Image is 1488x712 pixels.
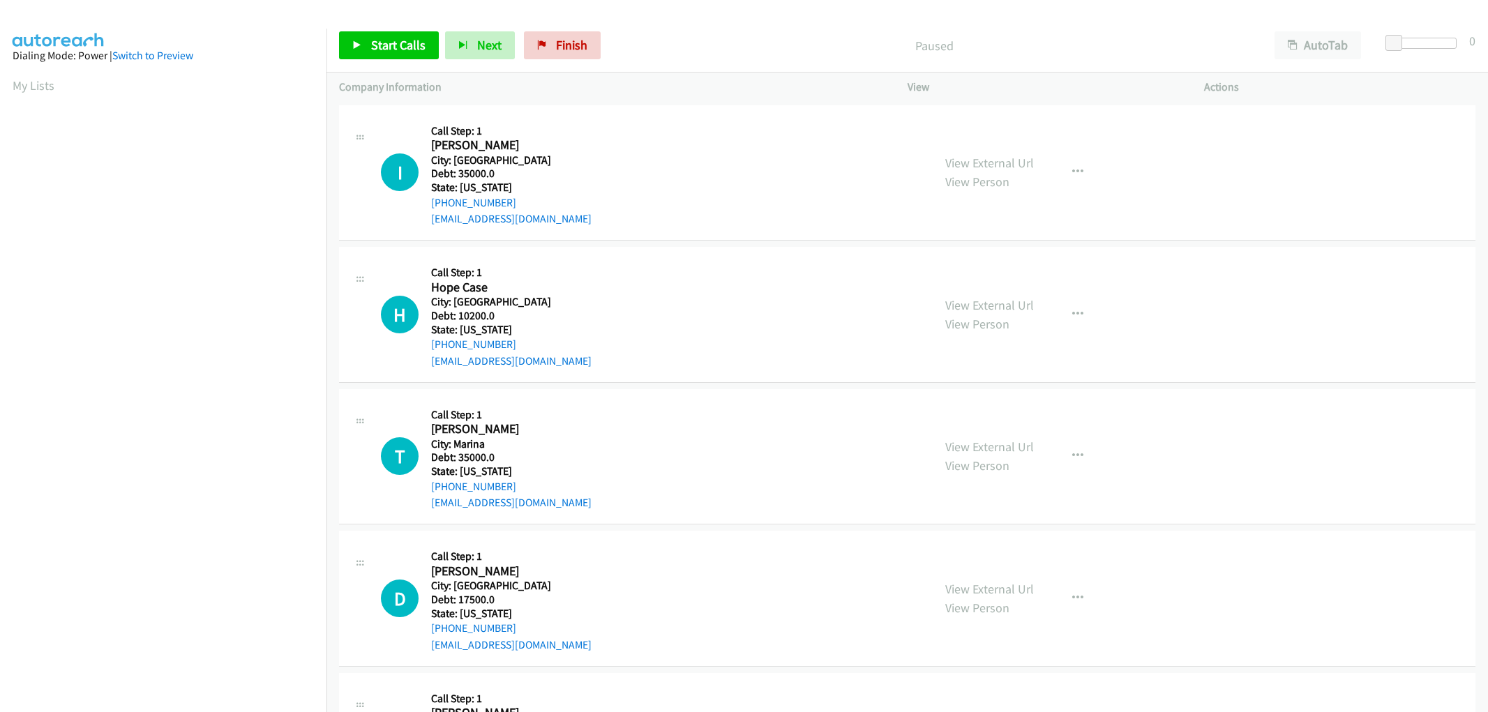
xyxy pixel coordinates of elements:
h5: State: [US_STATE] [431,607,592,621]
h5: City: Marina [431,437,592,451]
button: Next [445,31,515,59]
span: Start Calls [371,37,426,53]
div: Delay between calls (in seconds) [1392,38,1457,49]
a: [EMAIL_ADDRESS][DOMAIN_NAME] [431,354,592,368]
a: View External Url [945,155,1034,171]
div: The call is yet to be attempted [381,153,419,191]
a: [EMAIL_ADDRESS][DOMAIN_NAME] [431,496,592,509]
h5: City: [GEOGRAPHIC_DATA] [431,153,592,167]
a: View External Url [945,581,1034,597]
p: Actions [1204,79,1475,96]
h5: Call Step: 1 [431,266,592,280]
a: Finish [524,31,601,59]
h5: Call Step: 1 [431,692,592,706]
h5: Call Step: 1 [431,124,592,138]
p: Company Information [339,79,882,96]
a: [PHONE_NUMBER] [431,480,516,493]
h5: City: [GEOGRAPHIC_DATA] [431,295,592,309]
a: Start Calls [339,31,439,59]
div: The call is yet to be attempted [381,580,419,617]
h2: [PERSON_NAME] [431,137,571,153]
div: The call is yet to be attempted [381,296,419,333]
a: [PHONE_NUMBER] [431,621,516,635]
a: [PHONE_NUMBER] [431,338,516,351]
h2: Hope Case [431,280,571,296]
a: View External Url [945,439,1034,455]
div: Dialing Mode: Power | [13,47,314,64]
a: View Person [945,457,1009,474]
a: [EMAIL_ADDRESS][DOMAIN_NAME] [431,212,592,225]
a: Switch to Preview [112,49,193,62]
h5: Debt: 10200.0 [431,309,592,323]
a: My Lists [13,77,54,93]
a: [EMAIL_ADDRESS][DOMAIN_NAME] [431,638,592,651]
h1: I [381,153,419,191]
span: Next [477,37,502,53]
h1: T [381,437,419,475]
h1: D [381,580,419,617]
div: The call is yet to be attempted [381,437,419,475]
a: View Person [945,600,1009,616]
h5: State: [US_STATE] [431,323,592,337]
h1: H [381,296,419,333]
h5: Debt: 35000.0 [431,450,592,464]
p: View [908,79,1179,96]
div: 0 [1469,31,1475,50]
a: [PHONE_NUMBER] [431,196,516,209]
h2: [PERSON_NAME] [431,421,571,437]
h5: State: [US_STATE] [431,464,592,478]
h2: [PERSON_NAME] [431,563,571,580]
span: Finish [556,37,587,53]
h5: State: [US_STATE] [431,181,592,195]
h5: Debt: 17500.0 [431,593,592,607]
button: AutoTab [1275,31,1361,59]
a: View External Url [945,297,1034,313]
h5: Call Step: 1 [431,408,592,422]
p: Paused [619,36,1249,55]
a: View Person [945,174,1009,190]
h5: Debt: 35000.0 [431,167,592,181]
h5: City: [GEOGRAPHIC_DATA] [431,579,592,593]
a: View Person [945,316,1009,332]
h5: Call Step: 1 [431,550,592,563]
